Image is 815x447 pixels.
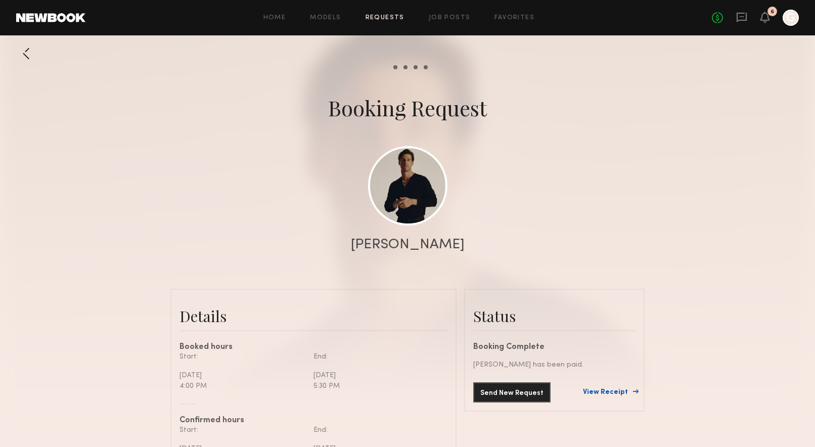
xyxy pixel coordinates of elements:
div: End: [313,425,440,435]
div: Start: [179,425,306,435]
div: 6 [771,9,774,15]
div: Start: [179,351,306,362]
div: Booked hours [179,343,447,351]
a: Home [263,15,286,21]
a: View Receipt [583,389,636,396]
div: Details [179,306,447,326]
div: [DATE] [313,370,440,381]
a: Requests [366,15,404,21]
div: [PERSON_NAME] [351,238,465,252]
div: Booking Request [328,94,487,122]
div: [DATE] [179,370,306,381]
a: G [783,10,799,26]
div: Booking Complete [473,343,636,351]
a: Favorites [494,15,534,21]
button: Send New Request [473,382,551,403]
a: Models [310,15,341,21]
div: 5:30 PM [313,381,440,391]
div: [PERSON_NAME] has been paid. [473,360,636,370]
a: Job Posts [429,15,471,21]
div: Status [473,306,636,326]
div: End: [313,351,440,362]
div: Confirmed hours [179,417,447,425]
div: 4:00 PM [179,381,306,391]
